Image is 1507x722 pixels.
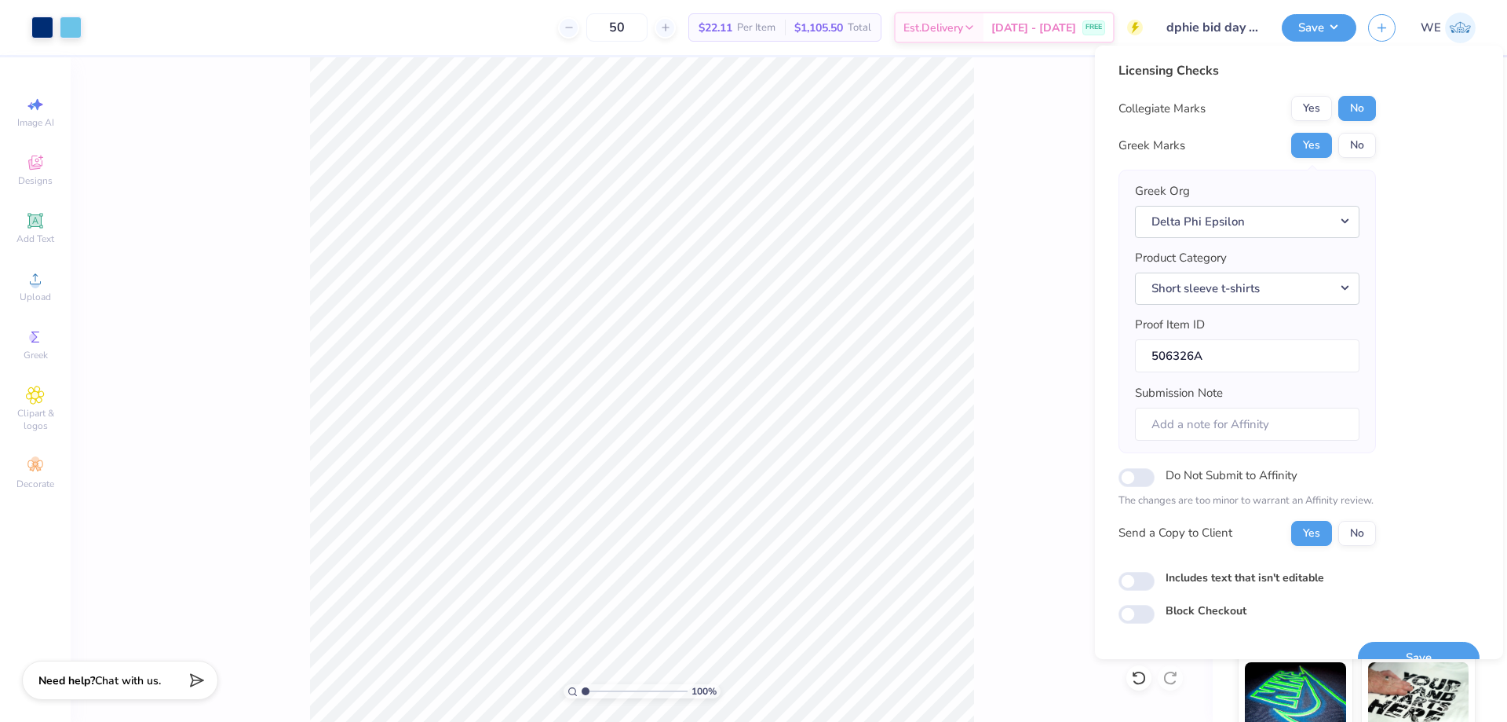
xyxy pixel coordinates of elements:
label: Includes text that isn't editable [1166,570,1324,586]
a: WE [1421,13,1476,43]
label: Do Not Submit to Affinity [1166,465,1297,486]
button: Save [1282,14,1356,42]
span: Est. Delivery [903,20,963,36]
button: Yes [1291,521,1332,546]
button: No [1338,133,1376,158]
div: Greek Marks [1118,137,1185,155]
span: 100 % [691,684,717,698]
span: Designs [18,174,53,187]
span: WE [1421,19,1441,37]
span: Image AI [17,116,54,129]
div: Send a Copy to Client [1118,524,1232,542]
span: Total [848,20,871,36]
span: Add Text [16,233,54,245]
span: $1,105.50 [794,20,843,36]
label: Greek Org [1135,182,1190,200]
span: Decorate [16,478,54,490]
strong: Need help? [38,673,95,688]
input: – – [586,13,648,42]
button: No [1338,521,1376,546]
button: Yes [1291,133,1332,158]
div: Collegiate Marks [1118,100,1206,118]
span: [DATE] - [DATE] [991,20,1076,36]
input: Add a note for Affinity [1135,408,1359,442]
div: Licensing Checks [1118,61,1376,80]
input: Untitled Design [1155,12,1270,43]
span: Per Item [737,20,775,36]
span: $22.11 [699,20,732,36]
span: Chat with us. [95,673,161,688]
button: No [1338,96,1376,121]
label: Product Category [1135,249,1227,267]
img: Werrine Empeynado [1445,13,1476,43]
span: Greek [24,349,48,361]
button: Save [1358,642,1480,674]
label: Submission Note [1135,384,1223,402]
p: The changes are too minor to warrant an Affinity review. [1118,493,1376,509]
span: Upload [20,291,51,303]
label: Proof Item ID [1135,316,1205,334]
span: Clipart & logos [8,407,63,432]
span: FREE [1086,22,1102,33]
button: Yes [1291,96,1332,121]
button: Delta Phi Epsilon [1135,206,1359,238]
button: Short sleeve t-shirts [1135,273,1359,305]
label: Block Checkout [1166,603,1246,619]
